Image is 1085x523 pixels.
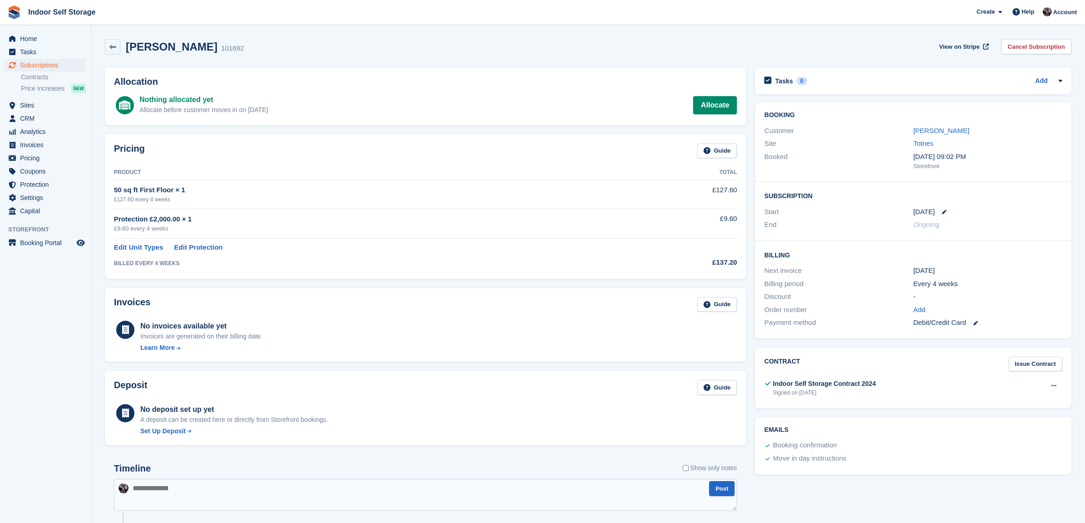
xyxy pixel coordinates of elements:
div: Every 4 weeks [913,279,1062,289]
div: [DATE] [913,266,1062,276]
div: Start [764,207,913,217]
span: Sites [20,99,75,112]
a: Issue Contract [1008,357,1062,372]
div: Booking confirmation [773,440,837,451]
a: Learn More [140,343,262,353]
div: Indoor Self Storage Contract 2024 [773,379,876,389]
div: Nothing allocated yet [139,94,268,105]
th: Total [622,165,737,180]
span: Subscriptions [20,59,75,72]
a: Cancel Subscription [1001,39,1071,54]
div: Protection £2,000.00 × 1 [114,214,622,225]
a: menu [5,138,86,151]
span: CRM [20,112,75,125]
a: menu [5,125,86,138]
h2: Timeline [114,463,151,474]
h2: Pricing [114,144,145,159]
a: Preview store [75,237,86,248]
div: 101692 [221,43,244,54]
div: Payment method [764,318,913,328]
h2: Billing [764,250,1062,259]
a: [PERSON_NAME] [913,127,969,134]
div: £9.60 every 4 weeks [114,224,622,233]
a: Edit Unit Types [114,242,163,253]
div: Discount [764,292,913,302]
a: Guide [697,297,737,312]
div: Customer [764,126,913,136]
div: Learn More [140,343,175,353]
a: Contracts [21,73,86,82]
time: 2025-08-16 00:00:00 UTC [913,207,935,217]
td: £127.60 [622,180,737,209]
div: Move in day instructions [773,453,846,464]
a: menu [5,32,86,45]
img: Sandra Pomeroy [118,483,129,493]
h2: Invoices [114,297,150,312]
a: menu [5,236,86,249]
th: Product [114,165,622,180]
div: Signed on [DATE] [773,389,876,397]
div: Storefront [913,162,1062,171]
p: A deposit can be created here or directly from Storefront bookings. [140,415,328,425]
div: [DATE] 09:02 PM [913,152,1062,162]
img: Sandra Pomeroy [1043,7,1052,16]
a: menu [5,59,86,72]
div: Debit/Credit Card [913,318,1062,328]
a: menu [5,205,86,217]
span: Capital [20,205,75,217]
div: Order number [764,305,913,315]
div: NEW [71,84,86,93]
h2: Deposit [114,380,147,395]
div: Billing period [764,279,913,289]
button: Post [709,481,735,496]
div: Site [764,138,913,149]
label: Show only notes [683,463,737,473]
a: Add [1035,76,1048,87]
div: - [913,292,1062,302]
a: menu [5,191,86,204]
span: Help [1022,7,1034,16]
a: Edit Protection [174,242,223,253]
input: Show only notes [683,463,689,473]
img: stora-icon-8386f47178a22dfd0bd8f6a31ec36ba5ce8667c1dd55bd0f319d3a0aa187defe.svg [7,5,21,19]
a: Totnes [913,139,933,147]
span: Home [20,32,75,45]
a: menu [5,152,86,164]
a: Guide [697,144,737,159]
div: End [764,220,913,230]
h2: Emails [764,426,1062,434]
a: Price increases NEW [21,83,86,93]
span: Pricing [20,152,75,164]
div: 0 [797,77,807,85]
h2: Allocation [114,77,737,87]
h2: [PERSON_NAME] [126,41,217,53]
h2: Booking [764,112,1062,119]
span: Account [1053,8,1077,17]
div: Allocate before customer moves in on [DATE] [139,105,268,115]
a: menu [5,46,86,58]
td: £9.60 [622,209,737,238]
span: Booking Portal [20,236,75,249]
span: Storefront [8,225,91,234]
div: Set Up Deposit [140,426,186,436]
a: menu [5,165,86,178]
span: Protection [20,178,75,191]
span: Tasks [20,46,75,58]
h2: Tasks [775,77,793,85]
div: Booked [764,152,913,171]
a: Add [913,305,926,315]
a: Guide [697,380,737,395]
span: Settings [20,191,75,204]
div: Invoices are generated on their billing date. [140,332,262,341]
span: Invoices [20,138,75,151]
span: Coupons [20,165,75,178]
h2: Subscription [764,191,1062,200]
div: 50 sq ft First Floor × 1 [114,185,622,195]
div: No invoices available yet [140,321,262,332]
a: Indoor Self Storage [25,5,99,20]
div: £127.60 every 4 weeks [114,195,622,204]
span: View on Stripe [939,42,980,51]
a: View on Stripe [936,39,991,54]
div: Next invoice [764,266,913,276]
div: No deposit set up yet [140,404,328,415]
